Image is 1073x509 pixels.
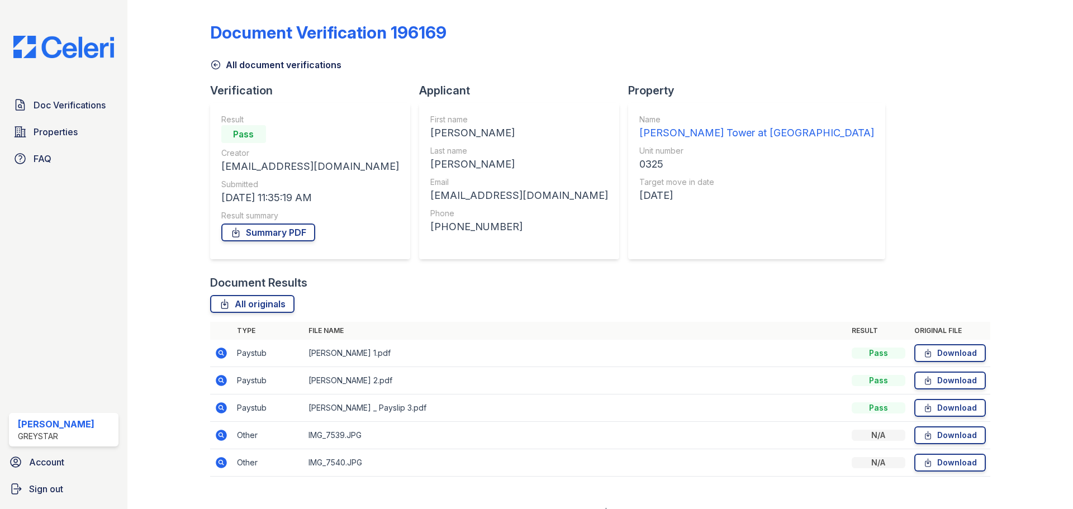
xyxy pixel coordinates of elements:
a: Download [914,454,986,472]
div: Last name [430,145,608,156]
span: Sign out [29,482,63,496]
div: Submitted [221,179,399,190]
td: [PERSON_NAME] 2.pdf [304,367,847,394]
a: Doc Verifications [9,94,118,116]
td: IMG_7540.JPG [304,449,847,477]
div: Result [221,114,399,125]
a: Summary PDF [221,223,315,241]
td: [PERSON_NAME] _ Payslip 3.pdf [304,394,847,422]
div: N/A [852,457,905,468]
a: All originals [210,295,295,313]
div: Pass [852,348,905,359]
span: Account [29,455,64,469]
a: Sign out [4,478,123,500]
div: Email [430,177,608,188]
span: FAQ [34,152,51,165]
td: Paystub [232,367,304,394]
div: Phone [430,208,608,219]
div: [DATE] [639,188,874,203]
div: Greystar [18,431,94,442]
a: All document verifications [210,58,341,72]
img: CE_Logo_Blue-a8612792a0a2168367f1c8372b55b34899dd931a85d93a1a3d3e32e68fde9ad4.png [4,36,123,58]
div: [PERSON_NAME] [430,156,608,172]
td: Paystub [232,394,304,422]
div: Creator [221,148,399,159]
span: Properties [34,125,78,139]
a: FAQ [9,148,118,170]
th: File name [304,322,847,340]
div: Verification [210,83,419,98]
div: Pass [852,402,905,413]
a: Download [914,399,986,417]
th: Result [847,322,910,340]
th: Original file [910,322,990,340]
a: Name [PERSON_NAME] Tower at [GEOGRAPHIC_DATA] [639,114,874,141]
div: [PHONE_NUMBER] [430,219,608,235]
div: [DATE] 11:35:19 AM [221,190,399,206]
div: Document Results [210,275,307,291]
div: First name [430,114,608,125]
div: Pass [852,375,905,386]
div: [EMAIL_ADDRESS][DOMAIN_NAME] [430,188,608,203]
div: Unit number [639,145,874,156]
td: IMG_7539.JPG [304,422,847,449]
div: [PERSON_NAME] Tower at [GEOGRAPHIC_DATA] [639,125,874,141]
a: Download [914,344,986,362]
td: Other [232,449,304,477]
div: Result summary [221,210,399,221]
a: Account [4,451,123,473]
div: Target move in date [639,177,874,188]
div: Pass [221,125,266,143]
div: [PERSON_NAME] [430,125,608,141]
td: Paystub [232,340,304,367]
a: Properties [9,121,118,143]
span: Doc Verifications [34,98,106,112]
a: Download [914,372,986,389]
div: [PERSON_NAME] [18,417,94,431]
th: Type [232,322,304,340]
div: Property [628,83,894,98]
div: 0325 [639,156,874,172]
div: Applicant [419,83,628,98]
a: Download [914,426,986,444]
div: Document Verification 196169 [210,22,447,42]
td: Other [232,422,304,449]
div: [EMAIL_ADDRESS][DOMAIN_NAME] [221,159,399,174]
div: Name [639,114,874,125]
div: N/A [852,430,905,441]
td: [PERSON_NAME] 1.pdf [304,340,847,367]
